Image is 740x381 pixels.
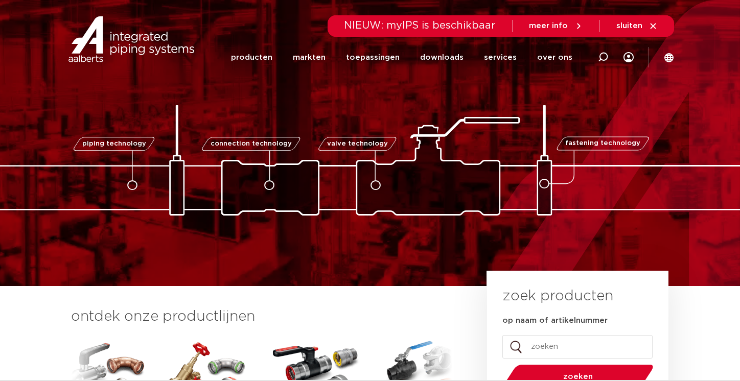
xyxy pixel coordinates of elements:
h3: ontdek onze productlijnen [71,306,452,327]
span: sluiten [616,22,642,30]
a: sluiten [616,21,658,31]
input: zoeken [502,335,653,359]
a: downloads [420,37,464,78]
a: over ons [537,37,572,78]
nav: Menu [231,37,572,78]
a: meer info [529,21,583,31]
a: services [484,37,517,78]
span: valve technology [327,140,387,147]
span: zoeken [529,373,627,380]
span: fastening technology [565,140,640,147]
label: op naam of artikelnummer [502,316,608,326]
a: toepassingen [346,37,400,78]
h3: zoek producten [502,286,613,306]
span: piping technology [82,140,146,147]
span: connection technology [211,140,292,147]
a: markten [293,37,326,78]
span: NIEUW: myIPS is beschikbaar [344,20,496,31]
div: my IPS [623,37,634,78]
a: producten [231,37,272,78]
span: meer info [529,22,568,30]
